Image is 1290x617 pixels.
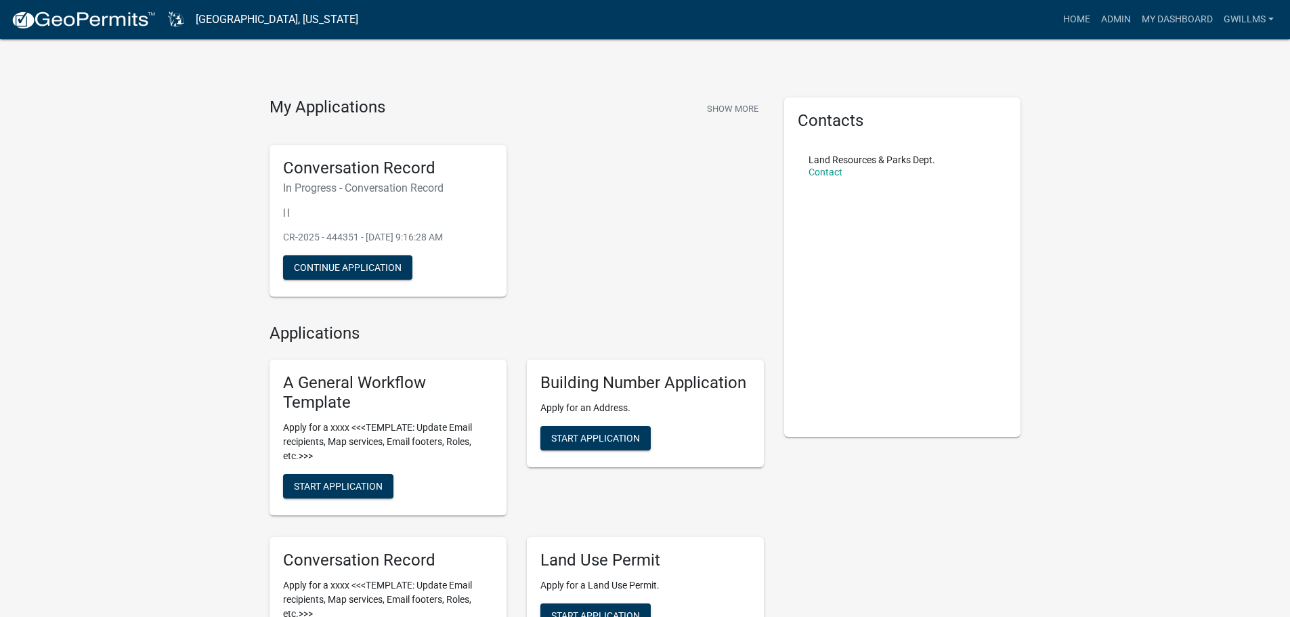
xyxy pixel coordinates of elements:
[809,167,842,177] a: Contact
[540,401,750,415] p: Apply for an Address.
[551,433,640,444] span: Start Application
[702,98,764,120] button: Show More
[283,373,493,412] h5: A General Workflow Template
[167,10,185,28] img: Dodge County, Wisconsin
[809,155,935,165] p: Land Resources & Parks Dept.
[283,182,493,194] h6: In Progress - Conversation Record
[283,474,393,498] button: Start Application
[196,8,358,31] a: [GEOGRAPHIC_DATA], [US_STATE]
[1136,7,1218,33] a: My Dashboard
[1096,7,1136,33] a: Admin
[283,421,493,463] p: Apply for a xxxx <<<TEMPLATE: Update Email recipients, Map services, Email footers, Roles, etc.>>>
[540,426,651,450] button: Start Application
[798,111,1008,131] h5: Contacts
[270,98,385,118] h4: My Applications
[540,373,750,393] h5: Building Number Application
[1058,7,1096,33] a: Home
[283,205,493,219] p: | |
[283,255,412,280] button: Continue Application
[294,480,383,491] span: Start Application
[540,551,750,570] h5: Land Use Permit
[270,324,764,343] h4: Applications
[283,230,493,244] p: CR-2025 - 444351 - [DATE] 9:16:28 AM
[283,551,493,570] h5: Conversation Record
[540,578,750,593] p: Apply for a Land Use Permit.
[283,158,493,178] h5: Conversation Record
[1218,7,1279,33] a: gwillms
